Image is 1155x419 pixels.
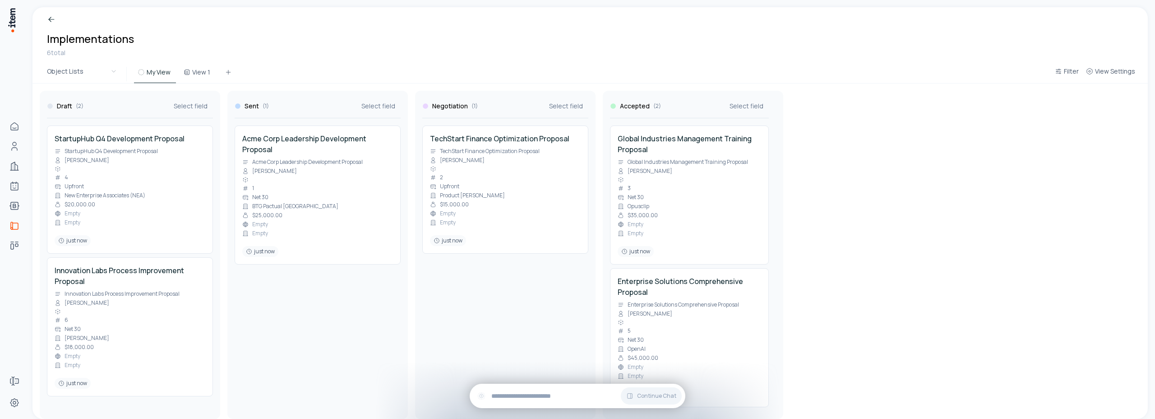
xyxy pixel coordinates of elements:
span: Continue Chat [637,392,676,400]
span: ( 2 ) [76,102,83,110]
div: Global Industries Management Training ProposalGlobal Industries Management Training Proposal[PERS... [610,126,769,265]
img: Item Brain Logo [7,7,16,33]
span: Empty [65,362,80,369]
div: $20,000.00 [55,201,95,208]
a: bootcamps [5,197,23,215]
h3: Draft [57,102,72,111]
span: Empty [628,372,643,380]
button: Continue Chat [621,387,682,405]
span: ( 1 ) [263,102,269,110]
span: Empty [252,230,268,237]
div: 2 [430,174,443,181]
button: My View [134,67,176,83]
span: Select field [174,102,208,111]
div: Continue Chat [470,384,685,408]
div: Innovation Labs Process Improvement Proposal [55,290,180,298]
span: Filter [1064,67,1079,76]
div: 6 total [47,48,134,58]
h3: Negotiation [432,102,468,111]
div: $15,000.00 [430,201,469,208]
a: TechStart Finance Optimization ProposalTechStart Finance Optimization Proposal[PERSON_NAME]2Upfro... [430,133,581,246]
span: Empty [628,230,643,237]
div: $18,000.00 [55,344,94,351]
div: Net 30 [618,336,644,344]
div: Net 30 [242,194,268,201]
span: View Settings [1095,67,1135,76]
div: [PERSON_NAME] [242,168,297,175]
div: $35,000.00 [618,212,658,219]
h4: Enterprise Solutions Comprehensive Proposal [618,276,761,298]
span: Empty [65,210,80,217]
div: Net 30 [618,194,644,201]
div: [PERSON_NAME] [430,157,485,164]
div: Enterprise Solutions Comprehensive Proposal [618,301,739,308]
a: Contacts [5,137,23,155]
a: implementations [5,217,23,235]
div: Product [PERSON_NAME] [430,192,505,199]
a: Global Industries Management Training ProposalGlobal Industries Management Training Proposal[PERS... [618,133,761,257]
div: Acme Corp Leadership Development Proposal [242,158,363,166]
button: Filter [1051,66,1082,82]
div: 6 [55,317,68,324]
h3: Accepted [620,102,650,111]
div: New Enterprise Associates (NEA) [55,192,145,199]
span: ( 1 ) [471,102,478,110]
div: Opusclip [618,203,649,210]
span: Empty [440,219,456,226]
div: 4 [55,174,68,181]
h4: StartupHub Q4 Development Proposal [55,133,185,144]
div: just now [618,246,654,257]
div: $45,000.00 [618,354,658,362]
div: [PERSON_NAME] [618,168,672,175]
h4: TechStart Finance Optimization Proposal [430,133,569,144]
h4: Innovation Labs Process Improvement Proposal [55,265,205,287]
div: just now [55,235,91,246]
a: Innovation Labs Process Improvement ProposalInnovation Labs Process Improvement Proposal[PERSON_N... [55,265,205,389]
a: Agents [5,177,23,195]
a: Companies [5,157,23,175]
div: TechStart Finance Optimization ProposalTechStart Finance Optimization Proposal[PERSON_NAME]2Upfro... [422,126,588,254]
span: Empty [628,221,643,228]
span: Select field [549,102,583,111]
div: just now [242,246,278,257]
div: just now [430,235,466,246]
span: Empty [65,353,80,360]
h1: Implementations [47,32,134,46]
div: Global Industries Management Training Proposal [618,158,748,166]
div: [PERSON_NAME] [55,299,109,307]
span: Select field [730,102,763,111]
a: StartupHub Q4 Development ProposalStartupHub Q4 Development Proposal[PERSON_NAME]4UpfrontNew Ente... [55,133,205,246]
span: Empty [252,221,268,228]
div: BTG Pactual [GEOGRAPHIC_DATA] [242,203,338,210]
div: [PERSON_NAME] [55,335,109,342]
div: Innovation Labs Process Improvement ProposalInnovation Labs Process Improvement Proposal[PERSON_N... [47,257,213,396]
div: [PERSON_NAME] [55,157,109,164]
h3: Sent [245,102,259,111]
a: Acme Corp Leadership Development ProposalAcme Corp Leadership Development Proposal[PERSON_NAME]1N... [242,133,393,257]
div: Net 30 [55,326,81,333]
div: [PERSON_NAME] [618,310,672,317]
div: TechStart Finance Optimization Proposal [430,148,540,155]
span: Select field [361,102,395,111]
h4: Global Industries Management Training Proposal [618,133,761,155]
a: Breadcrumb [47,14,92,24]
span: Empty [65,219,80,226]
h4: Acme Corp Leadership Development Proposal [242,133,393,155]
div: 1 [242,185,254,192]
div: just now [55,378,91,389]
button: View 1 [180,67,216,83]
div: Upfront [55,183,84,190]
a: Enterprise Solutions Comprehensive ProposalEnterprise Solutions Comprehensive Proposal[PERSON_NAM... [618,276,761,400]
button: View Settings [1082,66,1139,82]
div: StartupHub Q4 Development Proposal [55,148,158,155]
a: Settings [5,394,23,412]
span: Empty [440,210,456,217]
div: Acme Corp Leadership Development ProposalAcme Corp Leadership Development Proposal[PERSON_NAME]1N... [235,126,401,265]
div: $25,000.00 [242,212,282,219]
a: Home [5,117,23,135]
span: ( 2 ) [653,102,661,110]
div: Upfront [430,183,459,190]
div: StartupHub Q4 Development ProposalStartupHub Q4 Development Proposal[PERSON_NAME]4UpfrontNew Ente... [47,126,213,254]
div: OpenAI [618,345,646,353]
div: Enterprise Solutions Comprehensive ProposalEnterprise Solutions Comprehensive Proposal[PERSON_NAM... [610,268,769,407]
